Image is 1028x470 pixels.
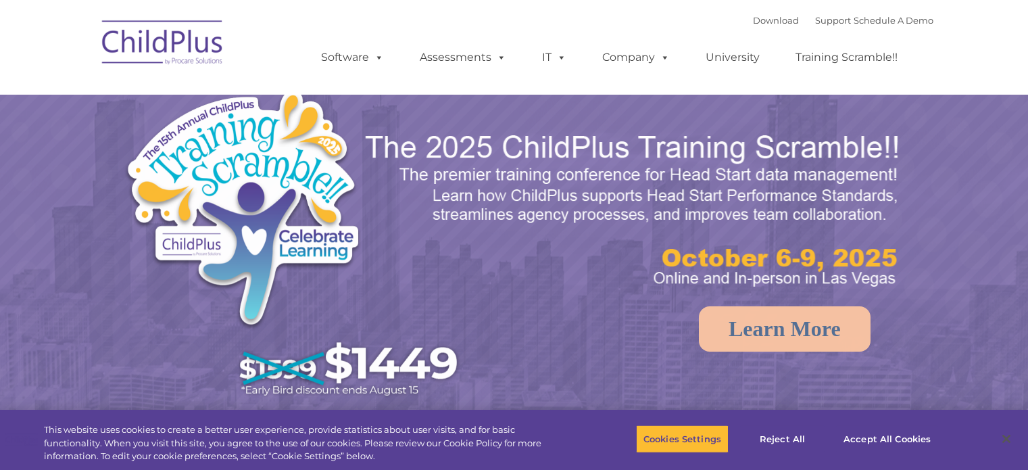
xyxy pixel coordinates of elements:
button: Close [992,424,1021,454]
img: ChildPlus by Procare Solutions [95,11,230,78]
a: IT [529,44,580,71]
button: Cookies Settings [636,425,729,453]
a: Learn More [699,306,871,352]
button: Accept All Cookies [836,425,938,453]
a: Schedule A Demo [854,15,933,26]
div: This website uses cookies to create a better user experience, provide statistics about user visit... [44,423,566,463]
a: Company [589,44,683,71]
a: Software [308,44,397,71]
button: Reject All [740,425,825,453]
a: Download [753,15,799,26]
a: University [692,44,773,71]
a: Support [815,15,851,26]
a: Training Scramble!! [782,44,911,71]
a: Assessments [406,44,520,71]
font: | [753,15,933,26]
